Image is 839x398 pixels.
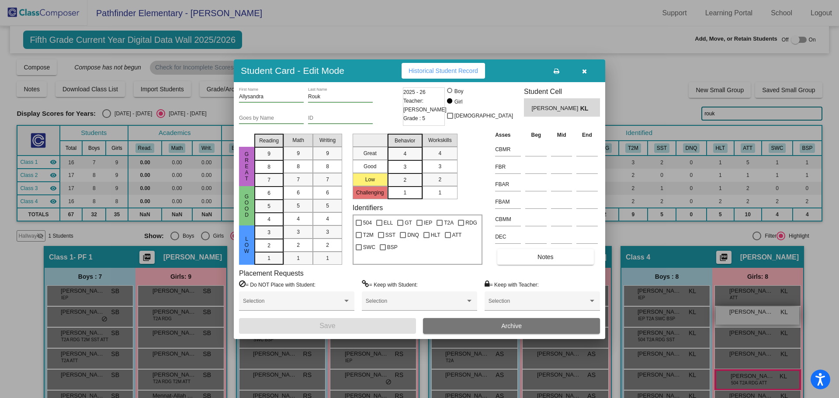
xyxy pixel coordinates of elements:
[403,88,426,97] span: 2025 - 26
[363,218,372,228] span: 504
[326,189,329,197] span: 6
[326,228,329,236] span: 3
[267,215,270,223] span: 4
[326,176,329,183] span: 7
[267,254,270,262] span: 1
[243,194,251,218] span: Good
[297,202,300,210] span: 5
[444,218,454,228] span: T2A
[438,163,441,170] span: 3
[267,163,270,171] span: 8
[495,195,521,208] input: assessment
[297,163,300,170] span: 8
[454,111,513,121] span: [DEMOGRAPHIC_DATA]
[403,97,447,114] span: Teacher: [PERSON_NAME]
[465,218,477,228] span: RDG
[495,213,521,226] input: assessment
[403,189,406,197] span: 1
[574,130,600,140] th: End
[267,150,270,158] span: 9
[297,176,300,183] span: 7
[319,322,335,329] span: Save
[239,115,304,121] input: goes by name
[524,87,600,96] h3: Student Cell
[243,236,251,254] span: Low
[438,189,441,197] span: 1
[319,136,336,144] span: Writing
[495,178,521,191] input: assessment
[497,249,593,265] button: Notes
[438,149,441,157] span: 4
[267,228,270,236] span: 3
[428,136,452,144] span: Workskills
[267,202,270,210] span: 5
[384,218,393,228] span: ELL
[493,130,523,140] th: Asses
[292,136,304,144] span: Math
[495,230,521,243] input: assessment
[363,242,375,253] span: SWC
[239,269,304,277] label: Placement Requests
[297,149,300,157] span: 9
[580,104,593,113] span: KL
[362,280,418,289] label: = Keep with Student:
[403,114,425,123] span: Grade : 5
[326,202,329,210] span: 5
[363,230,374,240] span: T2M
[495,143,521,156] input: assessment
[297,215,300,223] span: 4
[403,150,406,158] span: 4
[353,204,383,212] label: Identifiers
[326,241,329,249] span: 2
[438,176,441,183] span: 2
[431,230,440,240] span: HLT
[485,280,539,289] label: = Keep with Teacher:
[259,137,279,145] span: Reading
[407,230,419,240] span: DNQ
[531,104,580,113] span: [PERSON_NAME]
[501,322,522,329] span: Archive
[297,254,300,262] span: 1
[395,137,415,145] span: Behavior
[403,176,406,184] span: 2
[387,242,398,253] span: BSP
[409,67,478,74] span: Historical Student Record
[267,189,270,197] span: 6
[297,189,300,197] span: 6
[423,318,600,334] button: Archive
[243,151,251,182] span: Great
[239,318,416,334] button: Save
[267,242,270,249] span: 2
[537,253,554,260] span: Notes
[523,130,549,140] th: Beg
[424,218,432,228] span: IEP
[326,215,329,223] span: 4
[297,228,300,236] span: 3
[402,63,485,79] button: Historical Student Record
[452,230,462,240] span: ATT
[385,230,395,240] span: SST
[326,163,329,170] span: 8
[495,160,521,173] input: assessment
[267,176,270,184] span: 7
[403,163,406,171] span: 3
[326,149,329,157] span: 9
[241,65,344,76] h3: Student Card - Edit Mode
[297,241,300,249] span: 2
[454,98,463,106] div: Girl
[239,280,315,289] label: = Do NOT Place with Student:
[549,130,574,140] th: Mid
[454,87,464,95] div: Boy
[326,254,329,262] span: 1
[405,218,412,228] span: GT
